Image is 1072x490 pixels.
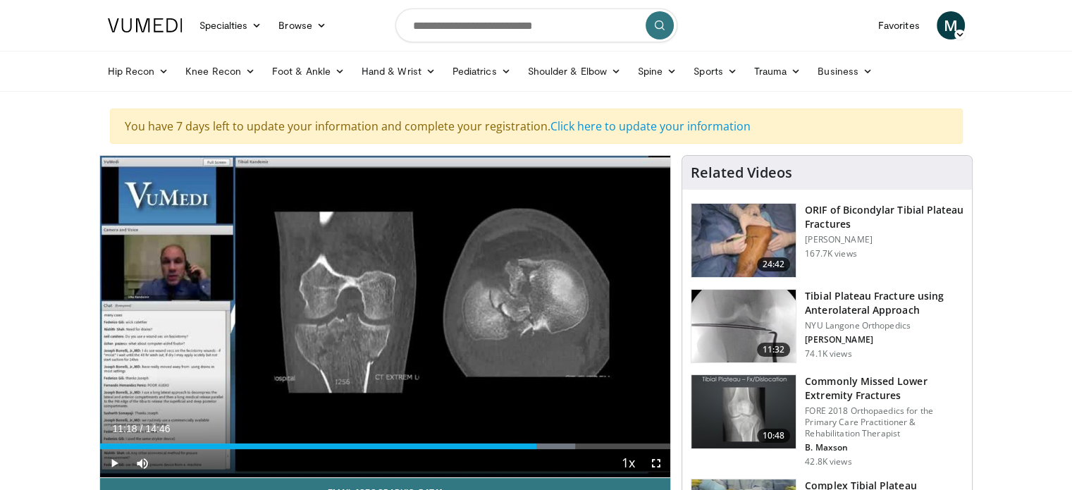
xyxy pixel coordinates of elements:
[805,248,856,259] p: 167.7K views
[691,290,796,363] img: 9nZFQMepuQiumqNn4xMDoxOjBzMTt2bJ.150x105_q85_crop-smart_upscale.jpg
[177,57,264,85] a: Knee Recon
[691,374,963,467] a: 10:48 Commonly Missed Lower Extremity Fractures FORE 2018 Orthopaedics for the Primary Care Pract...
[691,203,963,278] a: 24:42 ORIF of Bicondylar Tibial Plateau Fractures [PERSON_NAME] 167.7K views
[809,57,881,85] a: Business
[805,203,963,231] h3: ORIF of Bicondylar Tibial Plateau Fractures
[270,11,335,39] a: Browse
[264,57,353,85] a: Foot & Ankle
[757,343,791,357] span: 11:32
[805,234,963,245] p: [PERSON_NAME]
[614,449,642,477] button: Playback Rate
[108,18,183,32] img: VuMedi Logo
[100,449,128,477] button: Play
[685,57,746,85] a: Sports
[691,289,963,364] a: 11:32 Tibial Plateau Fracture using Anterolateral Approach NYU Langone Orthopedics [PERSON_NAME] ...
[145,423,170,434] span: 14:46
[746,57,810,85] a: Trauma
[395,8,677,42] input: Search topics, interventions
[519,57,629,85] a: Shoulder & Elbow
[805,456,851,467] p: 42.8K views
[110,109,963,144] div: You have 7 days left to update your information and complete your registration.
[642,449,670,477] button: Fullscreen
[191,11,271,39] a: Specialties
[691,164,792,181] h4: Related Videos
[100,156,671,478] video-js: Video Player
[805,405,963,439] p: FORE 2018 Orthopaedics for the Primary Care Practitioner & Rehabilitation Therapist
[937,11,965,39] a: M
[757,257,791,271] span: 24:42
[805,348,851,360] p: 74.1K views
[128,449,156,477] button: Mute
[757,429,791,443] span: 10:48
[113,423,137,434] span: 11:18
[140,423,143,434] span: /
[805,289,963,317] h3: Tibial Plateau Fracture using Anterolateral Approach
[691,375,796,448] img: 4aa379b6-386c-4fb5-93ee-de5617843a87.150x105_q85_crop-smart_upscale.jpg
[353,57,444,85] a: Hand & Wrist
[805,334,963,345] p: [PERSON_NAME]
[444,57,519,85] a: Pediatrics
[629,57,685,85] a: Spine
[805,320,963,331] p: NYU Langone Orthopedics
[550,118,751,134] a: Click here to update your information
[100,443,671,449] div: Progress Bar
[870,11,928,39] a: Favorites
[805,442,963,453] p: B. Maxson
[691,204,796,277] img: Levy_Tib_Plat_100000366_3.jpg.150x105_q85_crop-smart_upscale.jpg
[805,374,963,403] h3: Commonly Missed Lower Extremity Fractures
[99,57,178,85] a: Hip Recon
